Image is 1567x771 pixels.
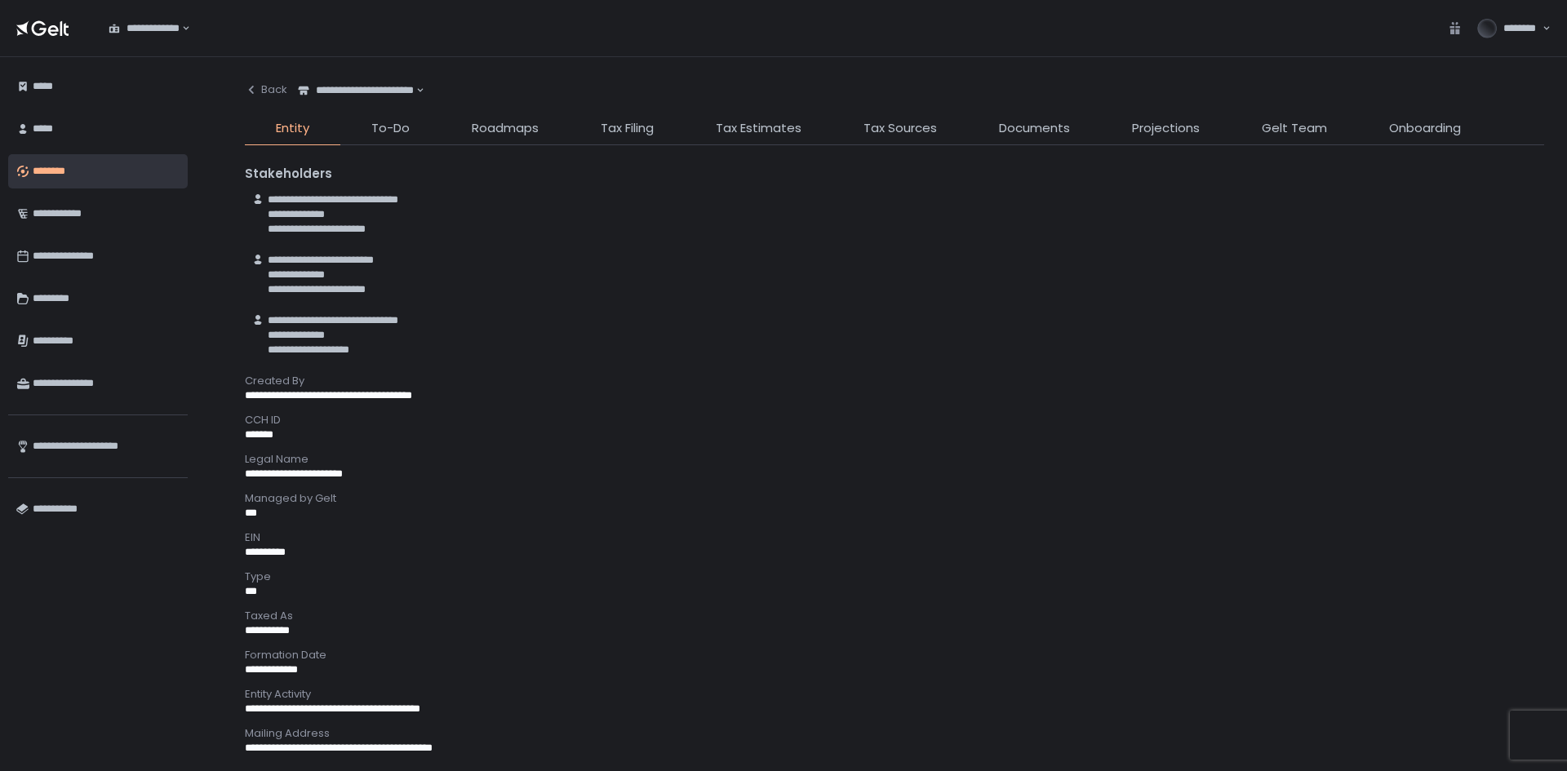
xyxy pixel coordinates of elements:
[245,165,1544,184] div: Stakeholders
[245,374,1544,388] div: Created By
[245,569,1544,584] div: Type
[1262,119,1327,138] span: Gelt Team
[287,73,424,108] div: Search for option
[98,11,190,46] div: Search for option
[414,82,415,99] input: Search for option
[245,609,1544,623] div: Taxed As
[472,119,539,138] span: Roadmaps
[245,530,1544,545] div: EIN
[245,413,1544,428] div: CCH ID
[863,119,937,138] span: Tax Sources
[245,82,287,97] div: Back
[276,119,309,138] span: Entity
[245,726,1544,741] div: Mailing Address
[245,73,287,106] button: Back
[245,452,1544,467] div: Legal Name
[999,119,1070,138] span: Documents
[245,648,1544,662] div: Formation Date
[1389,119,1461,138] span: Onboarding
[1132,119,1200,138] span: Projections
[245,491,1544,506] div: Managed by Gelt
[371,119,410,138] span: To-Do
[245,687,1544,702] div: Entity Activity
[601,119,654,138] span: Tax Filing
[716,119,801,138] span: Tax Estimates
